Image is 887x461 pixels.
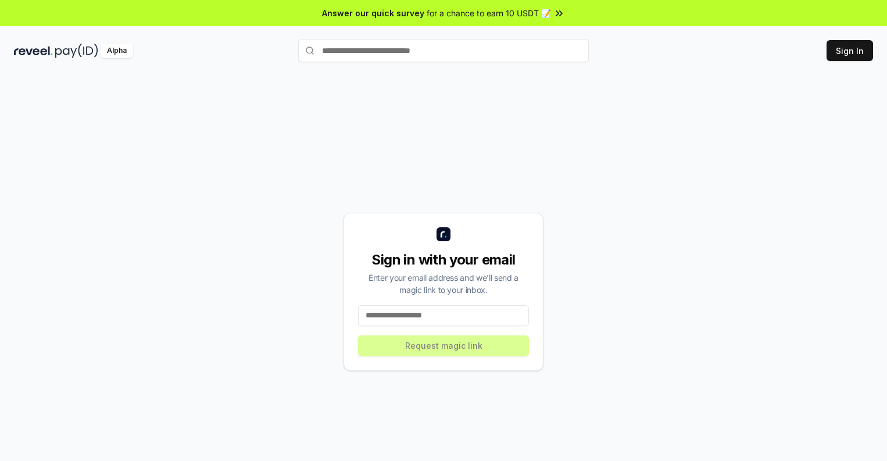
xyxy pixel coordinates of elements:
[322,7,424,19] span: Answer our quick survey
[55,44,98,58] img: pay_id
[358,271,529,296] div: Enter your email address and we’ll send a magic link to your inbox.
[358,251,529,269] div: Sign in with your email
[827,40,873,61] button: Sign In
[14,44,53,58] img: reveel_dark
[437,227,450,241] img: logo_small
[101,44,133,58] div: Alpha
[427,7,551,19] span: for a chance to earn 10 USDT 📝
